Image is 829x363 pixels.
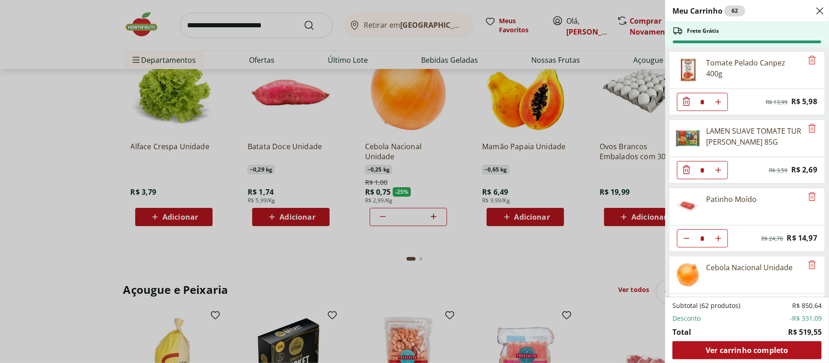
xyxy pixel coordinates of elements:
[677,93,696,111] button: Diminuir Quantidade
[790,314,822,323] span: -R$ 331,09
[762,235,783,242] span: R$ 24,76
[709,161,727,179] button: Aumentar Quantidade
[787,232,817,244] span: R$ 14,97
[706,194,757,205] div: Patinho Moído
[677,229,696,247] button: Diminuir Quantidade
[687,27,719,35] span: Frete Grátis
[696,230,709,247] input: Quantidade Atual
[807,123,818,134] button: Remove
[672,5,745,16] h2: Meu Carrinho
[788,327,822,338] span: R$ 519,55
[675,194,701,219] img: Patinho Moído
[769,167,788,174] span: R$ 3,59
[807,260,818,271] button: Remove
[709,229,727,247] button: Aumentar Quantidade
[724,5,745,16] div: 62
[706,126,803,147] div: LAMEN SUAVE TOMATE TUR [PERSON_NAME] 85G
[706,57,803,79] div: Tomate Pelado Canpez 400g
[766,99,788,106] span: R$ 13,99
[706,262,793,273] div: Cebola Nacional Unidade
[807,192,818,202] button: Remove
[672,327,691,338] span: Total
[791,164,817,176] span: R$ 2,69
[706,347,788,354] span: Ver carrinho completo
[675,57,701,83] img: Tomate Pelado Canpez 400g
[807,55,818,66] button: Remove
[675,262,701,287] img: Cebola Nacional Unidade
[672,341,822,359] a: Ver carrinho completo
[696,93,709,111] input: Quantidade Atual
[709,93,727,111] button: Aumentar Quantidade
[672,301,740,310] span: Subtotal (62 produtos)
[696,161,709,179] input: Quantidade Atual
[792,301,822,310] span: R$ 850,64
[672,314,701,323] span: Desconto
[791,96,817,108] span: R$ 5,98
[677,161,696,179] button: Diminuir Quantidade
